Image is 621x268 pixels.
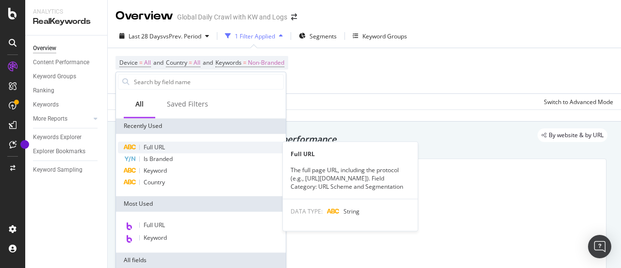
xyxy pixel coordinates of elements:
[166,58,187,67] span: Country
[215,58,242,67] span: Keywords
[243,58,246,67] span: =
[33,100,59,110] div: Keywords
[291,207,323,215] span: DATA TYPE:
[33,57,89,68] div: Content Performance
[33,86,54,96] div: Ranking
[33,165,100,175] a: Keyword Sampling
[194,56,200,70] span: All
[310,32,337,40] span: Segments
[177,12,287,22] div: Global Daily Crawl with KW and Logs
[33,43,56,54] div: Overview
[221,28,287,44] button: 1 Filter Applied
[144,155,173,163] span: Is Branded
[144,166,167,175] span: Keyword
[203,58,213,67] span: and
[33,71,76,82] div: Keyword Groups
[33,71,100,82] a: Keyword Groups
[115,28,213,44] button: Last 28 DaysvsPrev. Period
[139,58,143,67] span: =
[144,56,151,70] span: All
[144,221,165,229] span: Full URL
[349,28,411,44] button: Keyword Groups
[33,114,91,124] a: More Reports
[129,32,163,40] span: Last 28 Days
[33,57,100,68] a: Content Performance
[588,235,611,258] div: Open Intercom Messenger
[20,140,29,149] div: Tooltip anchor
[33,8,99,16] div: Analytics
[33,100,100,110] a: Keywords
[343,207,360,215] span: String
[283,166,418,191] div: The full page URL, including the protocol (e.g., [URL][DOMAIN_NAME]). Field Category: URL Scheme ...
[295,28,341,44] button: Segments
[153,58,163,67] span: and
[189,58,192,67] span: =
[544,98,613,106] div: Switch to Advanced Mode
[116,118,286,134] div: Recently Used
[33,132,100,143] a: Keywords Explorer
[283,150,418,158] div: Full URL
[144,233,167,242] span: Keyword
[135,99,144,109] div: All
[119,58,138,67] span: Device
[540,94,613,109] button: Switch to Advanced Mode
[116,196,286,212] div: Most Used
[33,146,100,157] a: Explorer Bookmarks
[167,99,208,109] div: Saved Filters
[33,165,82,175] div: Keyword Sampling
[133,74,283,89] input: Search by field name
[116,252,286,268] div: All fields
[549,132,604,138] span: By website & by URL
[235,32,275,40] div: 1 Filter Applied
[144,178,165,186] span: Country
[33,86,100,96] a: Ranking
[33,16,99,27] div: RealKeywords
[538,128,607,142] div: legacy label
[248,56,284,70] span: Non-Branded
[33,132,82,143] div: Keywords Explorer
[163,32,201,40] span: vs Prev. Period
[33,146,85,157] div: Explorer Bookmarks
[144,143,165,151] span: Full URL
[33,43,100,54] a: Overview
[291,14,297,20] div: arrow-right-arrow-left
[33,114,67,124] div: More Reports
[362,32,407,40] div: Keyword Groups
[115,8,173,24] div: Overview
